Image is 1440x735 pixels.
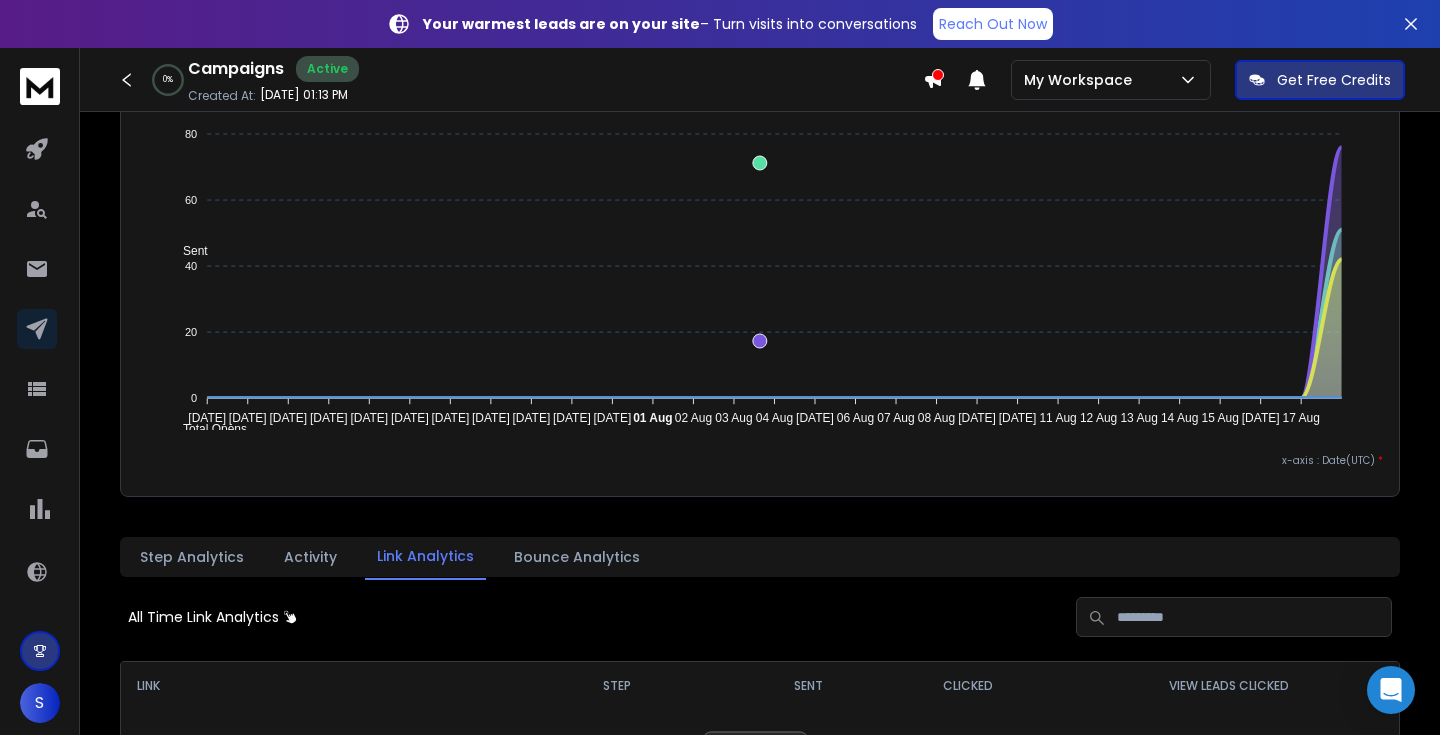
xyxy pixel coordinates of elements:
th: LINK [121,662,571,710]
tspan: [DATE] [1242,411,1280,425]
button: Link Analytics [365,534,486,580]
h1: Campaigns [188,57,284,81]
th: STEP [571,662,741,710]
tspan: 11 Aug [1040,411,1077,425]
tspan: [DATE] [229,411,267,425]
tspan: [DATE] [391,411,429,425]
tspan: 12 Aug [1080,411,1117,425]
tspan: 07 Aug [877,411,914,425]
tspan: [DATE] [594,411,632,425]
p: x-axis : Date(UTC) [137,453,1383,468]
th: CLICKED [877,662,1060,710]
tspan: [DATE] [999,411,1037,425]
tspan: [DATE] [189,411,227,425]
p: 0 % [163,74,173,86]
tspan: 08 Aug [918,411,955,425]
tspan: [DATE] [270,411,308,425]
strong: Your warmest leads are on your site [423,14,700,34]
p: My Workspace [1024,70,1140,90]
button: Get Free Credits [1235,60,1405,100]
div: Active [296,56,359,82]
tspan: [DATE] [310,411,348,425]
a: Reach Out Now [933,8,1053,40]
tspan: 02 Aug [675,411,712,425]
tspan: 14 Aug [1161,411,1198,425]
button: S [20,683,60,723]
tspan: 13 Aug [1121,411,1158,425]
span: Sent [168,244,208,258]
th: VIEW LEADS CLICKED [1060,662,1399,710]
tspan: [DATE] [513,411,551,425]
tspan: 80 [185,128,197,140]
th: SENT [741,662,877,710]
button: Bounce Analytics [502,535,652,579]
tspan: 17 Aug [1283,411,1320,425]
tspan: [DATE] [432,411,470,425]
tspan: [DATE] [472,411,510,425]
tspan: 60 [185,194,197,206]
tspan: 15 Aug [1202,411,1239,425]
p: [DATE] 01:13 PM [260,87,348,103]
p: – Turn visits into conversations [423,14,917,34]
p: Reach Out Now [939,14,1047,34]
tspan: 40 [185,260,197,272]
tspan: 01 Aug [633,411,673,425]
tspan: [DATE] [958,411,996,425]
tspan: 06 Aug [837,411,874,425]
img: logo [20,68,60,105]
tspan: 03 Aug [715,411,752,425]
tspan: [DATE] [351,411,389,425]
tspan: 20 [185,326,197,338]
tspan: 0 [191,392,197,404]
button: Step Analytics [128,535,256,579]
tspan: [DATE] [796,411,834,425]
p: Created At: [188,88,256,104]
div: Open Intercom Messenger [1367,666,1415,714]
p: Get Free Credits [1277,70,1391,90]
tspan: 04 Aug [756,411,793,425]
p: All Time Link Analytics [128,607,279,627]
tspan: [DATE] [553,411,591,425]
span: Total Opens [168,422,247,436]
button: Activity [272,535,349,579]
